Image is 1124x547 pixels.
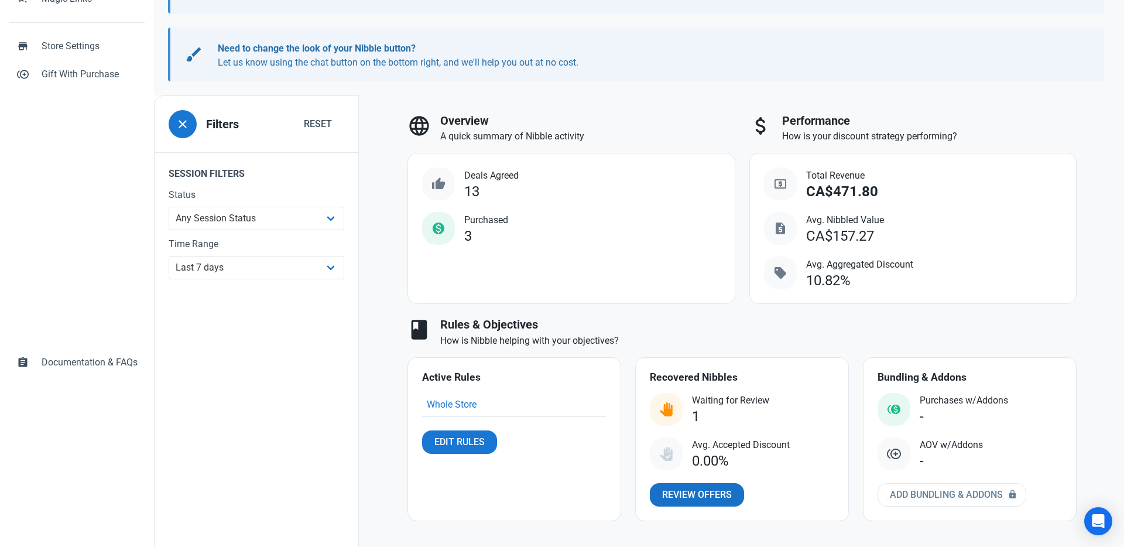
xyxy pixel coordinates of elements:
[304,117,332,131] span: Reset
[878,483,1026,507] a: Add Bundling & Addons
[292,112,344,136] button: Reset
[17,355,29,367] span: assignment
[440,334,1077,348] p: How is Nibble helping with your objectives?
[422,372,606,384] h4: Active Rules
[773,221,787,235] span: request_quote
[920,394,1008,408] span: Purchases w/Addons
[773,177,787,191] span: local_atm
[659,402,673,416] img: status_user_offer_available.svg
[440,114,735,128] h3: Overview
[155,152,358,188] legend: Session Filters
[692,453,729,469] div: 0.00%
[218,42,1076,70] p: Let us know using the chat button on the bottom right, and we'll help you out at no cost.
[749,114,773,138] span: attach_money
[42,39,138,53] span: Store Settings
[692,409,700,425] div: 1
[440,318,1077,331] h3: Rules & Objectives
[887,447,901,461] img: addon.svg
[169,110,197,138] button: close
[42,355,138,370] span: Documentation & FAQs
[9,348,145,377] a: assignmentDocumentation & FAQs
[434,435,485,449] span: Edit Rules
[218,43,416,54] b: Need to change the look of your Nibble button?
[440,129,735,143] p: A quick summary of Nibble activity
[407,318,431,341] span: book
[464,169,519,183] span: Deals Agreed
[806,169,878,183] span: Total Revenue
[169,188,344,202] label: Status
[920,453,924,469] div: -
[464,184,479,200] div: 13
[9,60,145,88] a: control_point_duplicateGift With Purchase
[464,228,472,244] div: 3
[464,213,508,227] span: Purchased
[650,372,834,384] h4: Recovered Nibbles
[176,117,190,131] span: close
[806,273,851,289] div: 10.82%
[692,438,790,452] span: Avg. Accepted Discount
[422,430,497,454] a: Edit Rules
[782,129,1077,143] p: How is your discount strategy performing?
[806,228,874,244] div: CA$157.27
[890,488,1003,502] span: Add Bundling & Addons
[427,399,477,410] a: Whole Store
[887,402,901,416] img: status_purchased_with_addon.svg
[806,258,913,272] span: Avg. Aggregated Discount
[806,184,878,200] div: CA$471.80
[431,177,446,191] span: thumb_up
[17,39,29,51] span: store
[659,447,673,461] img: status_user_offer_accepted.svg
[920,409,924,425] div: -
[169,237,344,251] label: Time Range
[184,45,203,64] span: brush
[431,221,446,235] span: monetization_on
[206,118,239,131] h3: Filters
[407,114,431,138] span: language
[806,213,884,227] span: Avg. Nibbled Value
[662,488,732,502] span: Review Offers
[17,67,29,79] span: control_point_duplicate
[42,67,138,81] span: Gift With Purchase
[782,114,1077,128] h3: Performance
[9,32,145,60] a: storeStore Settings
[920,438,983,452] span: AOV w/Addons
[692,394,769,408] span: Waiting for Review
[650,483,744,507] a: Review Offers
[1084,507,1112,535] div: Open Intercom Messenger
[878,372,1062,384] h4: Bundling & Addons
[773,266,787,280] span: sell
